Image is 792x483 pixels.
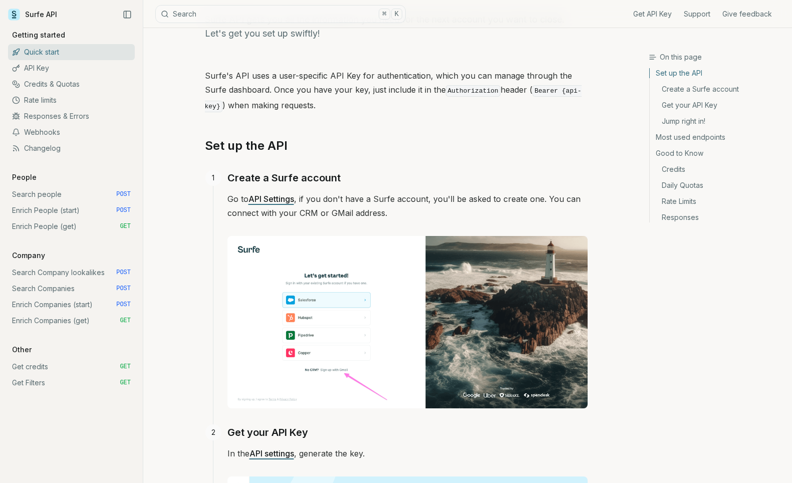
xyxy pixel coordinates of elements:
[120,363,131,371] span: GET
[446,85,500,97] code: Authorization
[650,209,784,222] a: Responses
[120,317,131,325] span: GET
[8,76,135,92] a: Credits & Quotas
[8,7,57,22] a: Surfe API
[227,424,308,440] a: Get your API Key
[120,222,131,230] span: GET
[8,186,135,202] a: Search people POST
[120,7,135,22] button: Collapse Sidebar
[650,161,784,177] a: Credits
[8,30,69,40] p: Getting started
[205,138,288,154] a: Set up the API
[650,177,784,193] a: Daily Quotas
[205,69,588,114] p: Surfe's API uses a user-specific API Key for authentication, which you can manage through the Sur...
[650,193,784,209] a: Rate Limits
[633,9,672,19] a: Get API Key
[8,218,135,234] a: Enrich People (get) GET
[116,301,131,309] span: POST
[249,448,294,458] a: API settings
[8,108,135,124] a: Responses & Errors
[116,269,131,277] span: POST
[649,52,784,62] h3: On this page
[227,236,588,408] img: Image
[8,345,36,355] p: Other
[8,172,41,182] p: People
[8,359,135,375] a: Get credits GET
[120,379,131,387] span: GET
[650,129,784,145] a: Most used endpoints
[8,251,49,261] p: Company
[684,9,710,19] a: Support
[650,97,784,113] a: Get your API Key
[227,192,588,220] p: Go to , if you don't have a Surfe account, you'll be asked to create one. You can connect with yo...
[722,9,772,19] a: Give feedback
[8,140,135,156] a: Changelog
[8,202,135,218] a: Enrich People (start) POST
[8,60,135,76] a: API Key
[8,313,135,329] a: Enrich Companies (get) GET
[650,113,784,129] a: Jump right in!
[227,170,341,186] a: Create a Surfe account
[650,81,784,97] a: Create a Surfe account
[8,92,135,108] a: Rate limits
[8,265,135,281] a: Search Company lookalikes POST
[248,194,294,204] a: API Settings
[8,297,135,313] a: Enrich Companies (start) POST
[8,375,135,391] a: Get Filters GET
[391,9,402,20] kbd: K
[8,124,135,140] a: Webhooks
[116,285,131,293] span: POST
[650,68,784,81] a: Set up the API
[379,9,390,20] kbd: ⌘
[116,206,131,214] span: POST
[8,281,135,297] a: Search Companies POST
[8,44,135,60] a: Quick start
[116,190,131,198] span: POST
[155,5,406,23] button: Search⌘K
[650,145,784,161] a: Good to Know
